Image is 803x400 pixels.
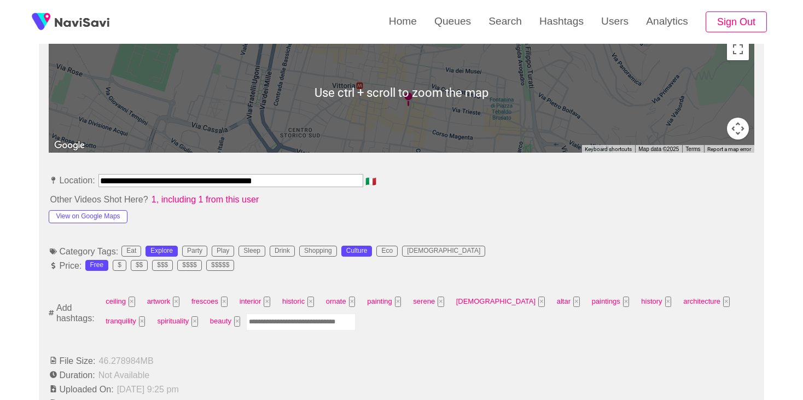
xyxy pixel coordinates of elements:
[191,316,198,327] button: Tag at index 14 with value 20145 focussed. Press backspace to remove
[727,118,749,140] button: Map camera controls
[49,210,127,223] button: View on Google Maps
[246,314,356,331] input: Enter tag here and press return
[49,370,96,380] span: Duration:
[381,247,393,255] div: Eco
[51,138,88,153] img: Google
[706,11,767,33] button: Sign Out
[187,247,202,255] div: Party
[349,297,356,307] button: Tag at index 5 with value 3439 focussed. Press backspace to remove
[49,210,127,220] a: View on Google Maps
[51,138,88,153] a: Open this area in Google Maps (opens a new window)
[139,316,146,327] button: Tag at index 13 with value 3669 focussed. Press backspace to remove
[236,293,274,310] span: interior
[217,247,229,255] div: Play
[97,370,151,380] span: Not Available
[554,293,583,310] span: altar
[453,293,548,310] span: [DEMOGRAPHIC_DATA]
[395,297,401,307] button: Tag at index 6 with value 3386 focussed. Press backspace to remove
[264,297,270,307] button: Tag at index 3 with value 2995 focussed. Press backspace to remove
[154,313,201,330] span: spirituality
[173,297,179,307] button: Tag at index 1 with value 3448 focussed. Press backspace to remove
[144,293,183,310] span: artwork
[211,262,229,269] div: $$$$$
[275,247,290,255] div: Drink
[221,297,228,307] button: Tag at index 2 with value 52718 focussed. Press backspace to remove
[102,293,138,310] span: ceiling
[323,293,358,310] span: ornate
[126,247,136,255] div: Eat
[307,297,314,307] button: Tag at index 4 with value 2444 focussed. Press backspace to remove
[49,246,119,256] span: Category Tags:
[279,293,317,310] span: historic
[129,297,135,307] button: Tag at index 0 with value 3441 focussed. Press backspace to remove
[589,293,633,310] span: paintings
[707,146,751,152] a: Report a map error
[157,262,168,269] div: $$$
[118,262,121,269] div: $
[538,297,545,307] button: Tag at index 8 with value 52 focussed. Press backspace to remove
[55,303,98,323] span: Add hashtags:
[49,194,149,204] span: Other Videos Shot Here?
[98,356,155,366] span: 46.278984 MB
[727,38,749,60] button: Toggle fullscreen view
[49,384,114,394] span: Uploaded On:
[49,175,96,185] span: Location:
[188,293,231,310] span: frescoes
[49,260,83,270] span: Price:
[364,177,377,185] span: 🇮🇹
[410,293,447,310] span: serene
[304,247,332,255] div: Shopping
[150,194,260,204] span: 1, including 1 from this user
[585,146,632,153] button: Keyboard shortcuts
[665,297,672,307] button: Tag at index 11 with value 2767 focussed. Press backspace to remove
[102,313,148,330] span: tranquility
[638,146,679,152] span: Map data ©2025
[182,262,197,269] div: $$$$
[638,293,674,310] span: history
[27,8,55,36] img: fireSpot
[407,247,480,255] div: [DEMOGRAPHIC_DATA]
[680,293,733,310] span: architecture
[207,313,244,330] span: beauty
[346,247,368,255] div: Culture
[234,316,241,327] button: Tag at index 15 with value 3259 focussed. Press backspace to remove
[243,247,260,255] div: Sleep
[573,297,580,307] button: Tag at index 9 with value 41399 focussed. Press backspace to remove
[364,293,404,310] span: painting
[136,262,143,269] div: $$
[150,247,173,255] div: Explore
[49,356,96,366] span: File Size:
[723,297,730,307] button: Tag at index 12 with value 2391 focussed. Press backspace to remove
[90,262,104,269] div: Free
[116,384,180,394] span: [DATE] 9:25 pm
[438,297,444,307] button: Tag at index 7 with value 2289 focussed. Press backspace to remove
[55,16,109,27] img: fireSpot
[623,297,630,307] button: Tag at index 10 with value 3442 focussed. Press backspace to remove
[685,146,700,152] a: Terms (opens in new tab)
